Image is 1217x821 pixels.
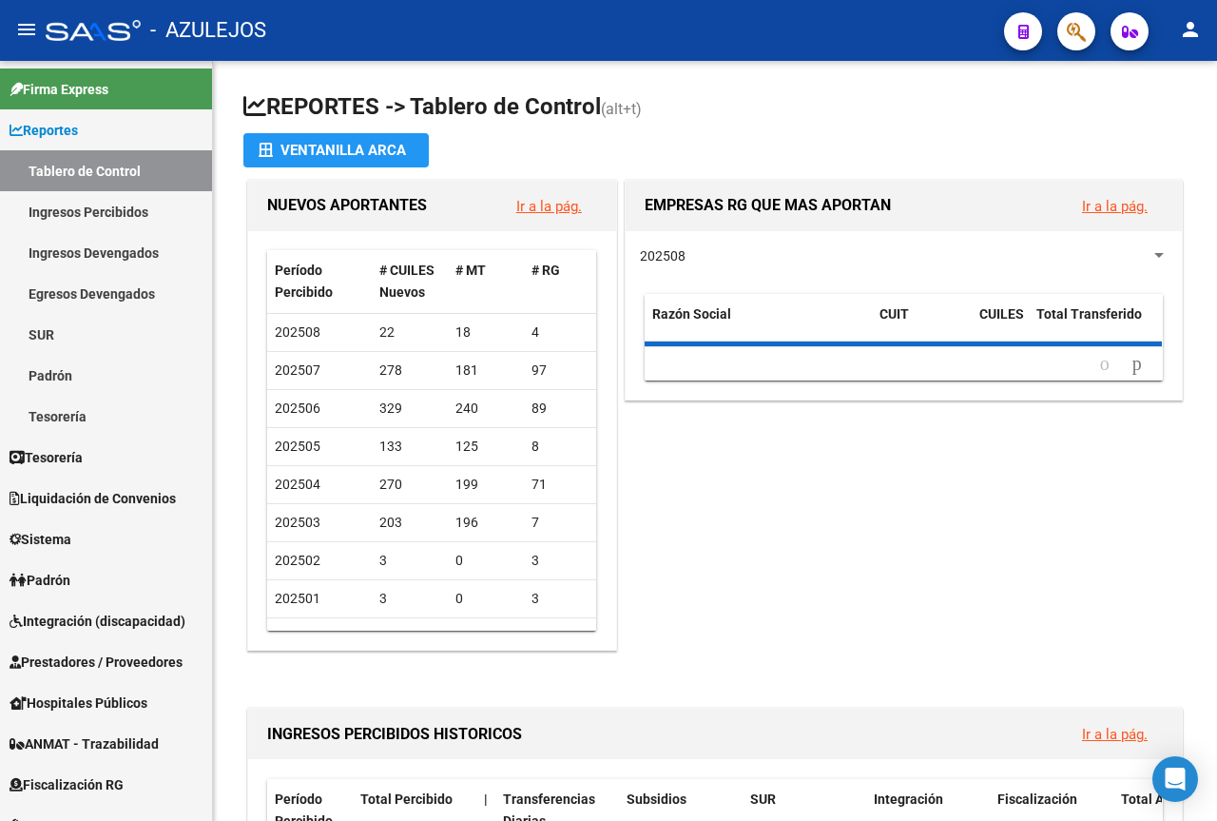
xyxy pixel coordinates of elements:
[524,250,600,313] datatable-header-cell: # RG
[455,474,516,496] div: 199
[1124,354,1150,375] a: go to next page
[379,398,440,420] div: 329
[972,294,1029,357] datatable-header-cell: CUILES
[1152,756,1198,802] div: Open Intercom Messenger
[1121,792,1192,807] span: Total Anses
[455,398,516,420] div: 240
[10,488,176,509] span: Liquidación de Convenios
[455,512,516,534] div: 196
[275,591,320,606] span: 202501
[379,550,440,572] div: 3
[275,401,320,416] span: 202506
[275,515,320,530] span: 202503
[10,774,124,795] span: Fiscalización RG
[640,248,686,264] span: 202508
[455,360,516,381] div: 181
[531,398,592,420] div: 89
[627,792,686,807] span: Subsidios
[275,477,320,492] span: 202504
[379,436,440,458] div: 133
[516,198,582,215] a: Ir a la pág.
[531,360,592,381] div: 97
[150,10,266,51] span: - AZULEJOS
[531,550,592,572] div: 3
[10,529,71,550] span: Sistema
[601,100,642,118] span: (alt+t)
[10,611,185,632] span: Integración (discapacidad)
[259,133,414,167] div: Ventanilla ARCA
[15,18,38,41] mat-icon: menu
[874,792,943,807] span: Integración
[10,733,159,754] span: ANMAT - Trazabilidad
[455,263,486,278] span: # MT
[531,588,592,610] div: 3
[275,362,320,378] span: 202507
[872,294,972,357] datatable-header-cell: CUIT
[10,570,70,591] span: Padrón
[531,436,592,458] div: 8
[10,79,108,100] span: Firma Express
[448,250,524,313] datatable-header-cell: # MT
[267,196,427,214] span: NUEVOS APORTANTES
[275,263,333,300] span: Período Percibido
[997,792,1077,807] span: Fiscalización
[372,250,448,313] datatable-header-cell: # CUILES Nuevos
[1091,354,1118,375] a: go to previous page
[1029,294,1162,357] datatable-header-cell: Total Transferido
[455,550,516,572] div: 0
[979,306,1024,322] span: CUILES
[1067,716,1163,752] button: Ir a la pág.
[501,188,597,224] button: Ir a la pág.
[1082,198,1148,215] a: Ir a la pág.
[10,120,78,141] span: Reportes
[379,263,435,300] span: # CUILES Nuevos
[531,626,592,648] div: 2
[1036,306,1142,322] span: Total Transferido
[379,626,440,648] div: 4
[531,322,592,343] div: 4
[750,792,776,807] span: SUR
[10,652,183,673] span: Prestadores / Proveedores
[652,306,731,322] span: Razón Social
[531,474,592,496] div: 71
[645,196,891,214] span: EMPRESAS RG QUE MAS APORTAN
[10,447,83,468] span: Tesorería
[1179,18,1202,41] mat-icon: person
[1067,188,1163,224] button: Ir a la pág.
[275,324,320,340] span: 202508
[379,588,440,610] div: 3
[379,322,440,343] div: 22
[275,629,320,644] span: 202412
[243,91,1187,125] h1: REPORTES -> Tablero de Control
[484,792,488,807] span: |
[531,512,592,534] div: 7
[275,553,320,568] span: 202502
[379,512,440,534] div: 203
[379,360,440,381] div: 278
[645,294,872,357] datatable-header-cell: Razón Social
[379,474,440,496] div: 270
[267,725,522,743] span: INGRESOS PERCIBIDOS HISTORICOS
[455,322,516,343] div: 18
[455,588,516,610] div: 0
[267,250,372,313] datatable-header-cell: Período Percibido
[455,626,516,648] div: 2
[531,263,560,278] span: # RG
[360,792,453,807] span: Total Percibido
[243,133,429,167] button: Ventanilla ARCA
[275,439,320,454] span: 202505
[1082,726,1148,743] a: Ir a la pág.
[10,693,147,713] span: Hospitales Públicos
[879,306,909,322] span: CUIT
[455,436,516,458] div: 125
